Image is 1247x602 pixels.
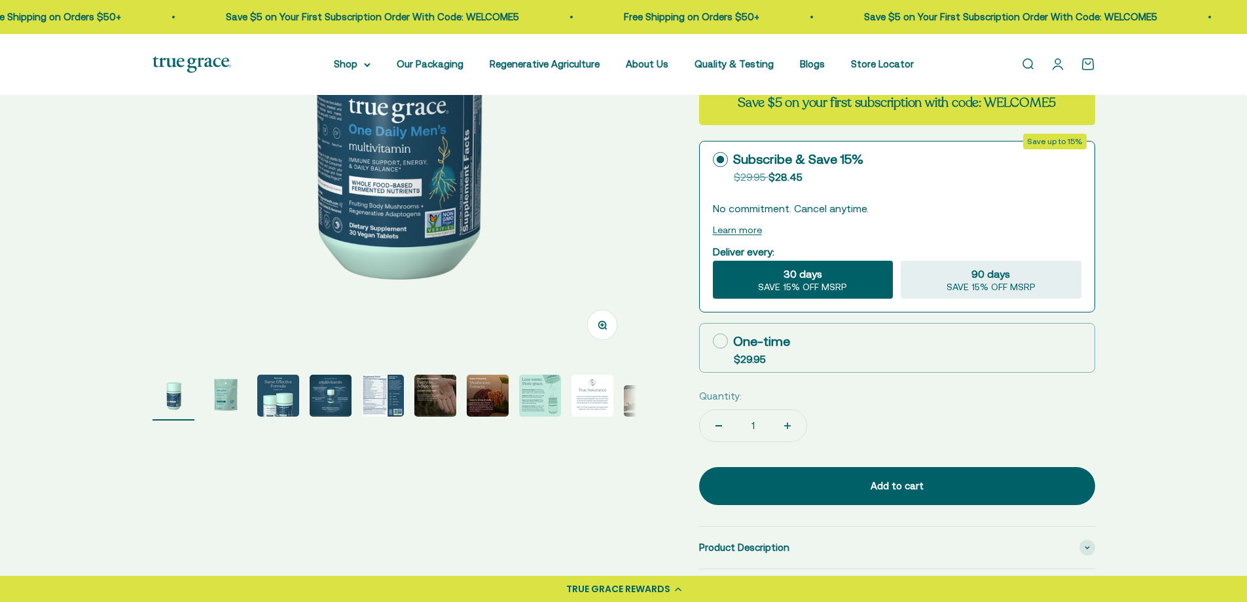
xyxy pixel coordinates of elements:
button: Decrease quantity [700,410,738,442]
label: Quantity: [699,388,742,404]
img: One Daily Men's Multivitamin [571,375,613,417]
img: One Daily Men's Multivitamin [310,375,352,417]
button: Go to item 6 [414,375,456,421]
div: Add to cart [725,478,1069,494]
img: One Daily Men's Multivitamin [153,375,194,417]
button: Go to item 10 [624,385,666,421]
a: Free Shipping on Orders $50+ [617,11,753,22]
button: Add to cart [699,467,1095,505]
strong: Save $5 on your first subscription with code: WELCOME5 [738,94,1056,111]
img: One Daily Men's Multivitamin [519,375,561,417]
img: One Daily Men's Multivitamin [414,375,456,417]
button: Go to item 7 [467,375,509,421]
button: Go to item 2 [205,375,247,421]
a: Our Packaging [397,58,463,69]
img: One Daily Men's Multivitamin [467,375,509,417]
span: Product Description [699,540,789,555]
img: One Daily Men's Multivitamin [362,375,404,417]
a: Regenerative Agriculture [490,58,600,69]
button: Go to item 4 [310,375,352,421]
button: Go to item 5 [362,375,404,421]
button: Increase quantity [768,410,806,442]
p: Save $5 on Your First Subscription Order With Code: WELCOME5 [858,9,1151,25]
a: Store Locator [851,58,914,69]
button: Go to item 8 [519,375,561,421]
a: About Us [626,58,668,69]
p: Save $5 on Your First Subscription Order With Code: WELCOME5 [219,9,513,25]
summary: Product Description [699,527,1095,569]
img: Daily Multivitamin for Immune Support, Energy, and Daily Balance* - Vitamin A, Vitamin D3, and Zi... [205,375,247,417]
summary: Shop [334,56,370,72]
a: Blogs [800,58,825,69]
div: TRUE GRACE REWARDS [566,582,670,596]
img: One Daily Men's Multivitamin [257,375,299,417]
button: Go to item 9 [571,375,613,421]
button: Go to item 1 [153,375,194,421]
a: Quality & Testing [695,58,774,69]
button: Go to item 3 [257,375,299,421]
